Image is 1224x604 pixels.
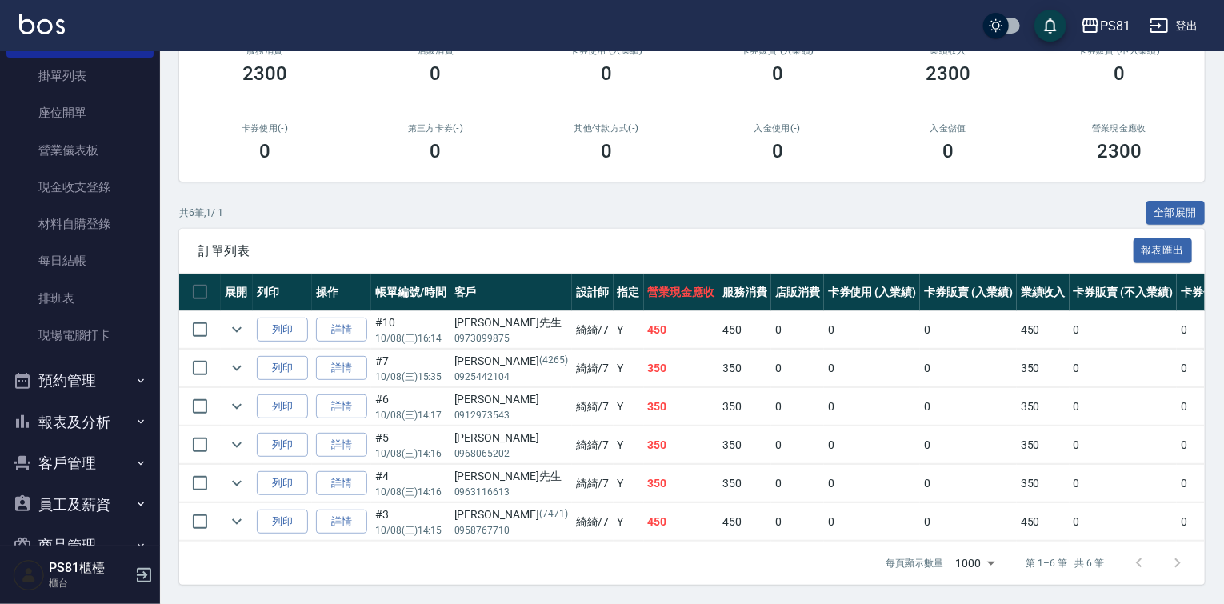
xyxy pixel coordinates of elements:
button: 預約管理 [6,360,154,402]
th: 帳單編號/時間 [371,274,450,311]
a: 詳情 [316,394,367,419]
td: 350 [718,388,771,426]
p: 10/08 (三) 16:14 [375,331,446,346]
th: 服務消費 [718,274,771,311]
h2: 入金儲值 [882,123,1015,134]
td: 0 [920,465,1017,502]
a: 詳情 [316,471,367,496]
td: 450 [1017,503,1070,541]
th: 卡券使用 (入業績) [824,274,921,311]
button: 商品管理 [6,525,154,566]
button: expand row [225,356,249,380]
td: 350 [644,350,719,387]
td: Y [614,426,644,464]
img: Person [13,559,45,591]
td: 0 [824,311,921,349]
h3: 0 [772,140,783,162]
td: 0 [1070,350,1177,387]
h2: 其他付款方式(-) [540,123,673,134]
button: 員工及薪資 [6,484,154,526]
h3: 0 [601,62,612,85]
td: 0 [771,503,824,541]
a: 材料自購登錄 [6,206,154,242]
p: 0925442104 [454,370,568,384]
td: 綺綺 /7 [572,426,614,464]
td: 450 [644,503,719,541]
td: Y [614,388,644,426]
p: 櫃台 [49,576,130,590]
p: 0973099875 [454,331,568,346]
p: (7471) [539,506,568,523]
a: 報表匯出 [1134,242,1193,258]
td: 0 [771,311,824,349]
a: 排班表 [6,280,154,317]
p: 共 6 筆, 1 / 1 [179,206,223,220]
th: 業績收入 [1017,274,1070,311]
th: 客戶 [450,274,572,311]
button: 全部展開 [1146,201,1206,226]
th: 店販消費 [771,274,824,311]
div: [PERSON_NAME] [454,353,568,370]
div: PS81 [1100,16,1130,36]
p: 0958767710 [454,523,568,538]
td: 350 [644,426,719,464]
td: #3 [371,503,450,541]
td: Y [614,311,644,349]
th: 指定 [614,274,644,311]
td: #7 [371,350,450,387]
h3: 0 [430,140,442,162]
td: 0 [920,311,1017,349]
td: 0 [1070,388,1177,426]
td: 450 [644,311,719,349]
p: 第 1–6 筆 共 6 筆 [1026,556,1104,570]
h5: PS81櫃檯 [49,560,130,576]
div: 1000 [950,542,1001,585]
h3: 0 [259,140,270,162]
td: 350 [718,465,771,502]
a: 詳情 [316,433,367,458]
div: [PERSON_NAME]先生 [454,314,568,331]
h3: 0 [1114,62,1125,85]
td: 350 [1017,426,1070,464]
h3: 0 [430,62,442,85]
td: Y [614,465,644,502]
a: 現場電腦打卡 [6,317,154,354]
td: Y [614,350,644,387]
th: 卡券販賣 (入業績) [920,274,1017,311]
h3: 2300 [1097,140,1142,162]
td: 450 [718,311,771,349]
td: 0 [1070,311,1177,349]
td: 綺綺 /7 [572,503,614,541]
td: 0 [824,465,921,502]
button: expand row [225,433,249,457]
td: 0 [920,350,1017,387]
td: 350 [718,350,771,387]
button: save [1034,10,1066,42]
th: 展開 [221,274,253,311]
button: 列印 [257,356,308,381]
a: 每日結帳 [6,242,154,279]
td: 綺綺 /7 [572,388,614,426]
h3: 0 [772,62,783,85]
td: #4 [371,465,450,502]
button: 報表及分析 [6,402,154,443]
td: 綺綺 /7 [572,350,614,387]
td: 0 [771,350,824,387]
div: [PERSON_NAME] [454,430,568,446]
th: 營業現金應收 [644,274,719,311]
button: expand row [225,394,249,418]
button: PS81 [1074,10,1137,42]
td: 0 [920,426,1017,464]
a: 詳情 [316,356,367,381]
button: 列印 [257,471,308,496]
h3: 0 [942,140,954,162]
p: 0912973543 [454,408,568,422]
td: 350 [718,426,771,464]
p: 10/08 (三) 14:15 [375,523,446,538]
td: 350 [1017,350,1070,387]
th: 設計師 [572,274,614,311]
h3: 0 [601,140,612,162]
button: 列印 [257,318,308,342]
button: 列印 [257,394,308,419]
h3: 2300 [242,62,287,85]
